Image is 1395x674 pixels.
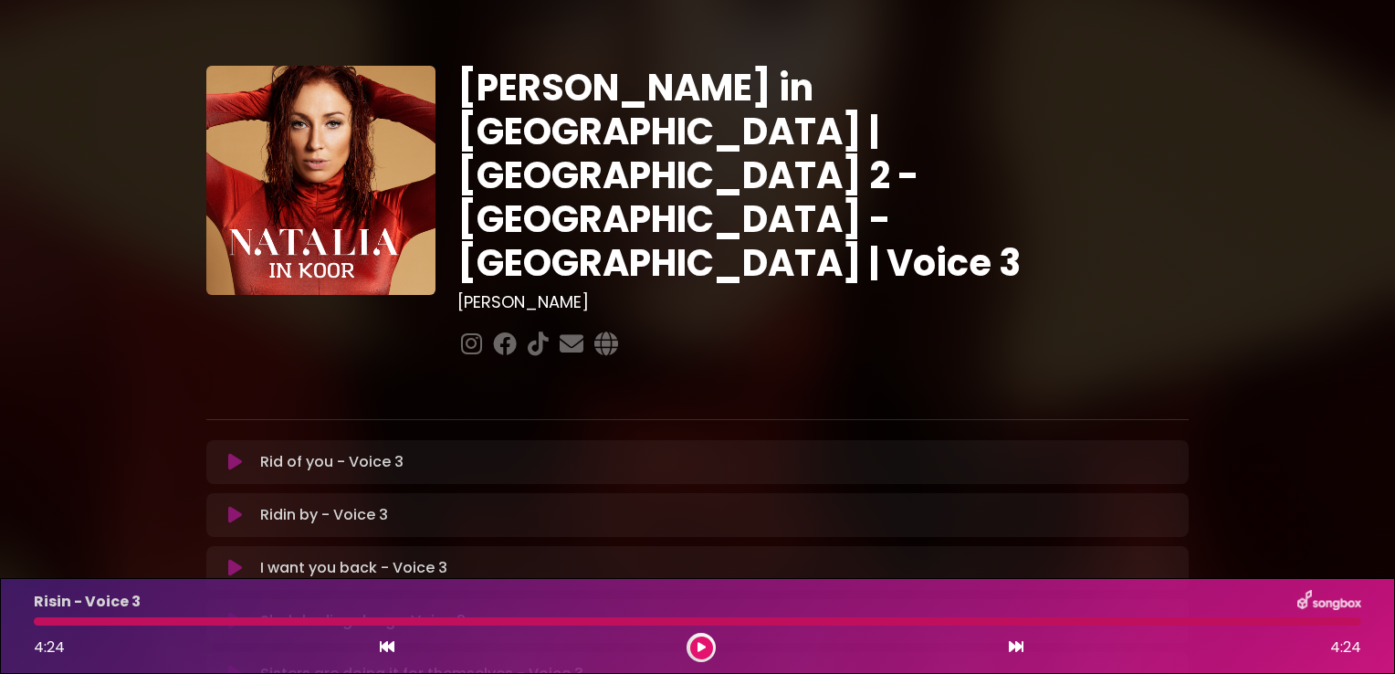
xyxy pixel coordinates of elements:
[1297,590,1361,614] img: songbox-logo-white.png
[260,451,404,473] p: Rid of you - Voice 3
[457,292,1189,312] h3: [PERSON_NAME]
[260,557,447,579] p: I want you back - Voice 3
[1330,637,1361,658] span: 4:24
[34,591,141,613] p: Risin - Voice 3
[260,504,388,526] p: Ridin by - Voice 3
[34,637,65,658] span: 4:24
[206,66,435,295] img: YTVS25JmS9CLUqXqkEhs
[457,66,1189,285] h1: [PERSON_NAME] in [GEOGRAPHIC_DATA] | [GEOGRAPHIC_DATA] 2 - [GEOGRAPHIC_DATA] - [GEOGRAPHIC_DATA] ...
